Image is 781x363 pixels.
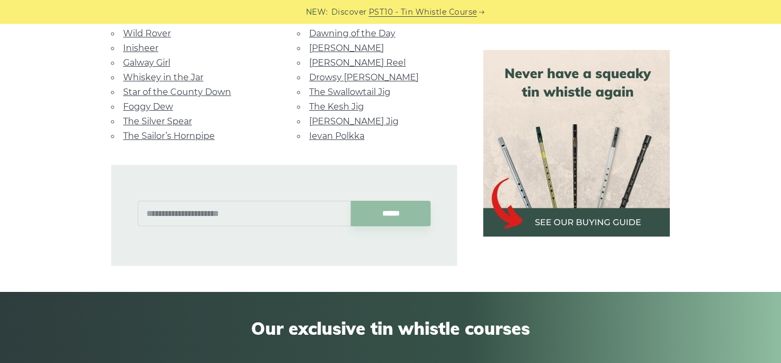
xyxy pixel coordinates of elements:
[369,6,477,18] a: PST10 - Tin Whistle Course
[123,72,203,82] a: Whiskey in the Jar
[309,43,384,53] a: [PERSON_NAME]
[309,116,399,126] a: [PERSON_NAME] Jig
[123,116,192,126] a: The Silver Spear
[309,58,406,68] a: [PERSON_NAME] Reel
[123,58,170,68] a: Galway Girl
[331,6,367,18] span: Discover
[309,87,390,97] a: The Swallowtail Jig
[123,87,231,97] a: Star of the County Down
[123,43,158,53] a: Inisheer
[309,72,419,82] a: Drowsy [PERSON_NAME]
[123,101,173,112] a: Foggy Dew
[309,101,364,112] a: The Kesh Jig
[85,318,696,339] span: Our exclusive tin whistle courses
[309,131,364,141] a: Ievan Polkka
[483,50,670,237] img: tin whistle buying guide
[123,28,171,39] a: Wild Rover
[123,131,215,141] a: The Sailor’s Hornpipe
[306,6,328,18] span: NEW:
[309,28,395,39] a: Dawning of the Day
